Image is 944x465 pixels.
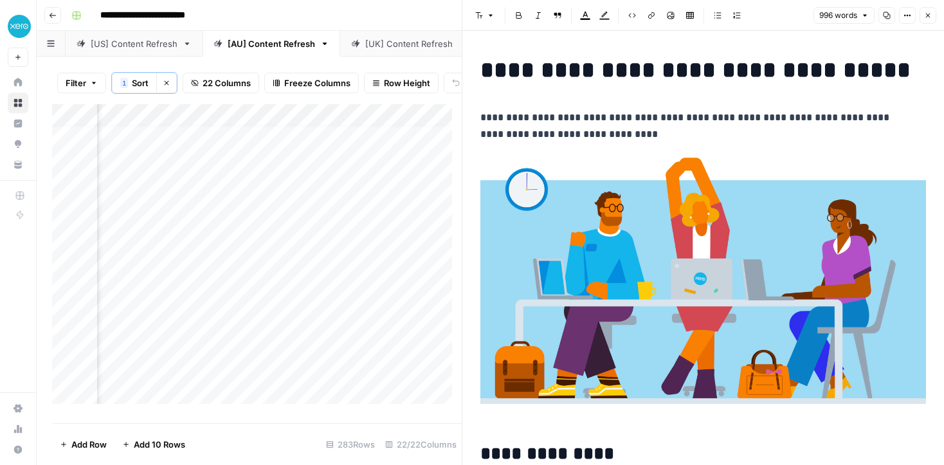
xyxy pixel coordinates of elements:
[57,73,106,93] button: Filter
[284,77,350,89] span: Freeze Columns
[365,37,527,50] div: [[GEOGRAPHIC_DATA]] Content Refresh
[134,438,185,451] span: Add 10 Rows
[819,10,857,21] span: 996 words
[203,31,340,57] a: [AU] Content Refresh
[813,7,875,24] button: 996 words
[122,78,126,88] span: 1
[183,73,259,93] button: 22 Columns
[8,10,28,42] button: Workspace: XeroOps
[228,37,315,50] div: [AU] Content Refresh
[91,37,177,50] div: [US] Content Refresh
[380,434,462,455] div: 22/22 Columns
[112,73,156,93] button: 1Sort
[340,31,552,57] a: [[GEOGRAPHIC_DATA]] Content Refresh
[203,77,251,89] span: 22 Columns
[8,439,28,460] button: Help + Support
[66,31,203,57] a: [US] Content Refresh
[8,93,28,113] a: Browse
[8,154,28,175] a: Your Data
[8,134,28,154] a: Opportunities
[71,438,107,451] span: Add Row
[8,398,28,419] a: Settings
[8,72,28,93] a: Home
[264,73,359,93] button: Freeze Columns
[52,434,114,455] button: Add Row
[114,434,193,455] button: Add 10 Rows
[132,77,149,89] span: Sort
[66,77,86,89] span: Filter
[8,15,31,38] img: XeroOps Logo
[8,419,28,439] a: Usage
[8,113,28,134] a: Insights
[321,434,380,455] div: 283 Rows
[364,73,439,93] button: Row Height
[384,77,430,89] span: Row Height
[120,78,128,88] div: 1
